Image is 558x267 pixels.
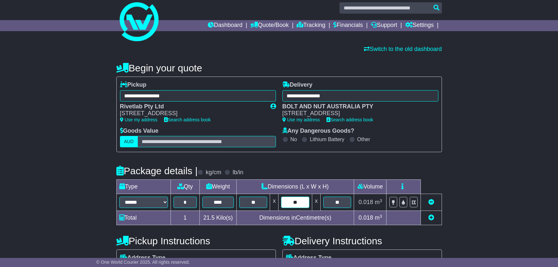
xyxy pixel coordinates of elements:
[270,194,279,211] td: x
[250,20,289,31] a: Quote/Book
[282,110,432,117] div: [STREET_ADDRESS]
[359,199,373,205] span: 0.018
[116,236,276,246] h4: Pickup Instructions
[120,110,264,117] div: [STREET_ADDRESS]
[333,20,363,31] a: Financials
[405,20,434,31] a: Settings
[236,180,354,194] td: Dimensions (L x W x H)
[375,214,382,221] span: m
[171,180,199,194] td: Qty
[164,117,211,122] a: Search address book
[357,136,370,142] label: Other
[326,117,373,122] a: Search address book
[364,46,442,52] a: Switch to the old dashboard
[428,199,434,205] a: Remove this item
[120,117,158,122] a: Use my address
[380,214,382,219] sup: 3
[203,214,215,221] span: 21.5
[232,169,243,176] label: lb/in
[286,254,332,261] label: Address Type
[297,20,325,31] a: Tracking
[171,211,199,225] td: 1
[282,236,442,246] h4: Delivery Instructions
[208,20,243,31] a: Dashboard
[206,169,221,176] label: kg/cm
[96,260,190,265] span: © One World Courier 2025. All rights reserved.
[120,81,147,89] label: Pickup
[199,211,236,225] td: Kilo(s)
[120,103,264,110] div: Rivetlab Pty Ltd
[120,136,138,147] label: AUD
[282,127,354,135] label: Any Dangerous Goods?
[116,180,171,194] td: Type
[428,214,434,221] a: Add new item
[199,180,236,194] td: Weight
[120,127,159,135] label: Goods Value
[380,198,382,203] sup: 3
[236,211,354,225] td: Dimensions in Centimetre(s)
[359,214,373,221] span: 0.018
[375,199,382,205] span: m
[291,136,297,142] label: No
[282,81,313,89] label: Delivery
[116,165,198,176] h4: Package details |
[116,211,171,225] td: Total
[282,117,320,122] a: Use my address
[354,180,386,194] td: Volume
[312,194,320,211] td: x
[282,103,432,110] div: BOLT AND NUT AUSTRALIA PTY
[120,254,166,261] label: Address Type
[371,20,397,31] a: Support
[310,136,344,142] label: Lithium Battery
[116,63,442,73] h4: Begin your quote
